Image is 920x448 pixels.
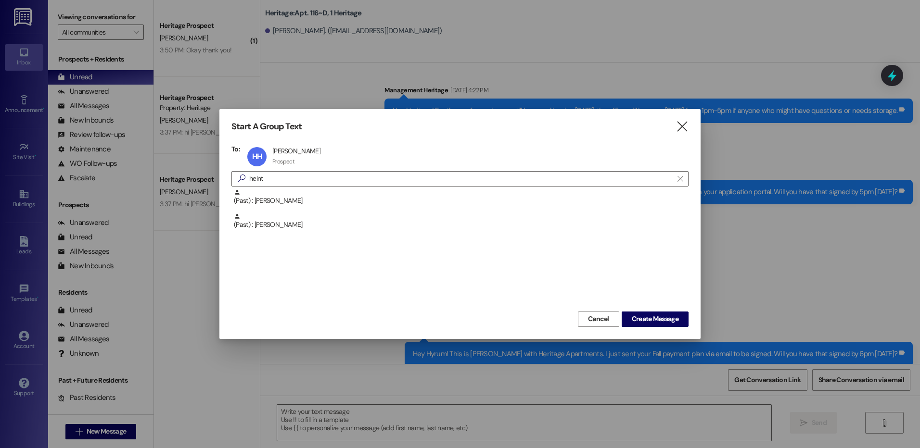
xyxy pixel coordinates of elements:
[231,189,689,213] div: (Past) : [PERSON_NAME]
[677,175,683,183] i: 
[272,147,320,155] div: [PERSON_NAME]
[578,311,619,327] button: Cancel
[676,122,689,132] i: 
[673,172,688,186] button: Clear text
[231,121,302,132] h3: Start A Group Text
[249,172,673,186] input: Search for any contact or apartment
[252,151,262,162] span: HH
[234,213,689,230] div: (Past) : [PERSON_NAME]
[588,314,609,324] span: Cancel
[272,158,294,165] div: Prospect
[234,174,249,184] i: 
[234,189,689,206] div: (Past) : [PERSON_NAME]
[622,311,689,327] button: Create Message
[231,213,689,237] div: (Past) : [PERSON_NAME]
[231,145,240,153] h3: To:
[632,314,678,324] span: Create Message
